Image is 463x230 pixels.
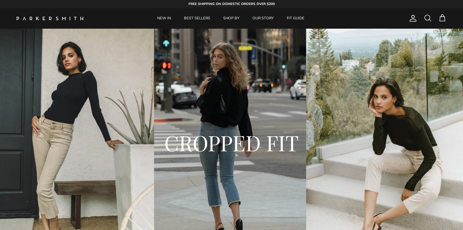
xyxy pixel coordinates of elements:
a: SHOP BY [217,8,245,29]
a: BEST SELLERS [178,8,216,29]
a: FIT GUIDE [281,8,310,29]
strong: FREE SHIPPING ON DOMESTIC ORDERS OVER $200 [189,2,275,6]
img: Parker Smith [17,17,83,20]
a: NEW IN [151,8,177,29]
a: OUR STORY [246,8,280,29]
a: Account [406,14,417,22]
div: Primary [99,8,362,29]
h2: CROPPED FIT [72,129,391,156]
